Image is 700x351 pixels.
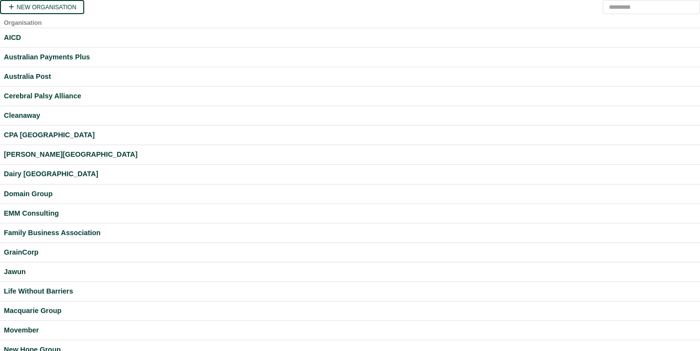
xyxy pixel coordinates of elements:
[4,52,696,63] a: Australian Payments Plus
[4,129,696,141] a: CPA [GEOGRAPHIC_DATA]
[4,110,696,121] a: Cleanaway
[4,149,696,160] a: [PERSON_NAME][GEOGRAPHIC_DATA]
[4,208,696,219] a: EMM Consulting
[4,168,696,180] a: Dairy [GEOGRAPHIC_DATA]
[4,247,696,258] a: GrainCorp
[4,305,696,316] a: Macquarie Group
[4,32,696,43] a: AICD
[4,71,696,82] a: Australia Post
[4,227,696,239] a: Family Business Association
[4,266,696,277] a: Jawun
[4,91,696,102] a: Cerebral Palsy Alliance
[4,325,696,336] a: Movember
[4,286,696,297] a: Life Without Barriers
[4,188,696,200] a: Domain Group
